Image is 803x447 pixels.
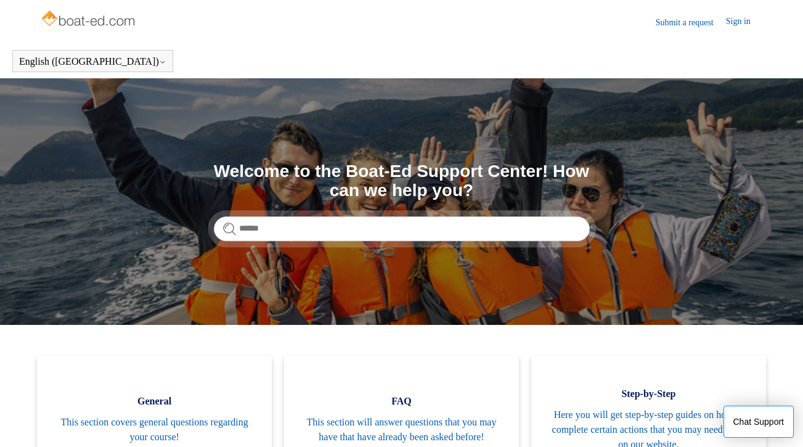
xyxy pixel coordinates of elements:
input: Search [214,216,590,241]
button: English ([GEOGRAPHIC_DATA]) [19,56,166,67]
button: Chat Support [724,406,794,438]
a: Submit a request [656,16,726,29]
span: This section covers general questions regarding your course! [55,415,253,445]
span: FAQ [303,394,500,409]
span: Step-by-Step [550,387,748,401]
a: Sign in [726,15,763,30]
span: General [55,394,253,409]
img: Boat-Ed Help Center home page [40,7,138,32]
span: This section will answer questions that you may have that have already been asked before! [303,415,500,445]
h1: Welcome to the Boat-Ed Support Center! How can we help you? [214,162,590,200]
